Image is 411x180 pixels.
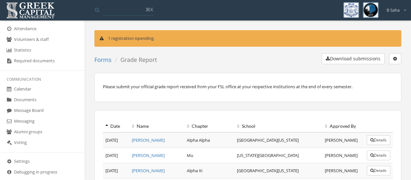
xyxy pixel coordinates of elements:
th: Name [129,120,184,132]
td: [DATE] [103,148,129,163]
td: Alpha Alpha [184,132,234,148]
span: [PERSON_NAME] [324,152,357,158]
span: B Saha [387,7,400,13]
span: [PERSON_NAME] [324,168,357,174]
div: is pending. [94,30,401,47]
td: Alpha Xi [184,163,234,178]
td: [DATE] [103,132,129,148]
span: [PERSON_NAME] [324,137,357,143]
a: [PERSON_NAME] [131,137,164,143]
th: School [234,120,322,132]
th: Date [103,120,129,132]
td: [DATE] [103,163,129,178]
span: ⌘K [145,6,153,13]
button: Details [367,135,390,145]
a: [PERSON_NAME] [131,168,164,174]
th: Approved By [322,120,364,132]
a: Forms [94,56,112,64]
td: [GEOGRAPHIC_DATA][US_STATE] [234,163,322,178]
a: [PERSON_NAME] [131,152,164,158]
td: Mu [184,148,234,163]
td: [GEOGRAPHIC_DATA][US_STATE] [234,132,322,148]
th: Chapter [184,120,234,132]
button: Download submissions [322,53,385,64]
div: B Saha [382,2,406,13]
li: Grade Report [112,56,157,64]
p: Please submit your official grade report received from your FSL office at your respective institu... [103,83,393,90]
td: [US_STATE][GEOGRAPHIC_DATA] [234,148,322,163]
span: 1 registration [108,35,134,41]
button: Details [367,166,390,175]
button: Details [367,150,390,160]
